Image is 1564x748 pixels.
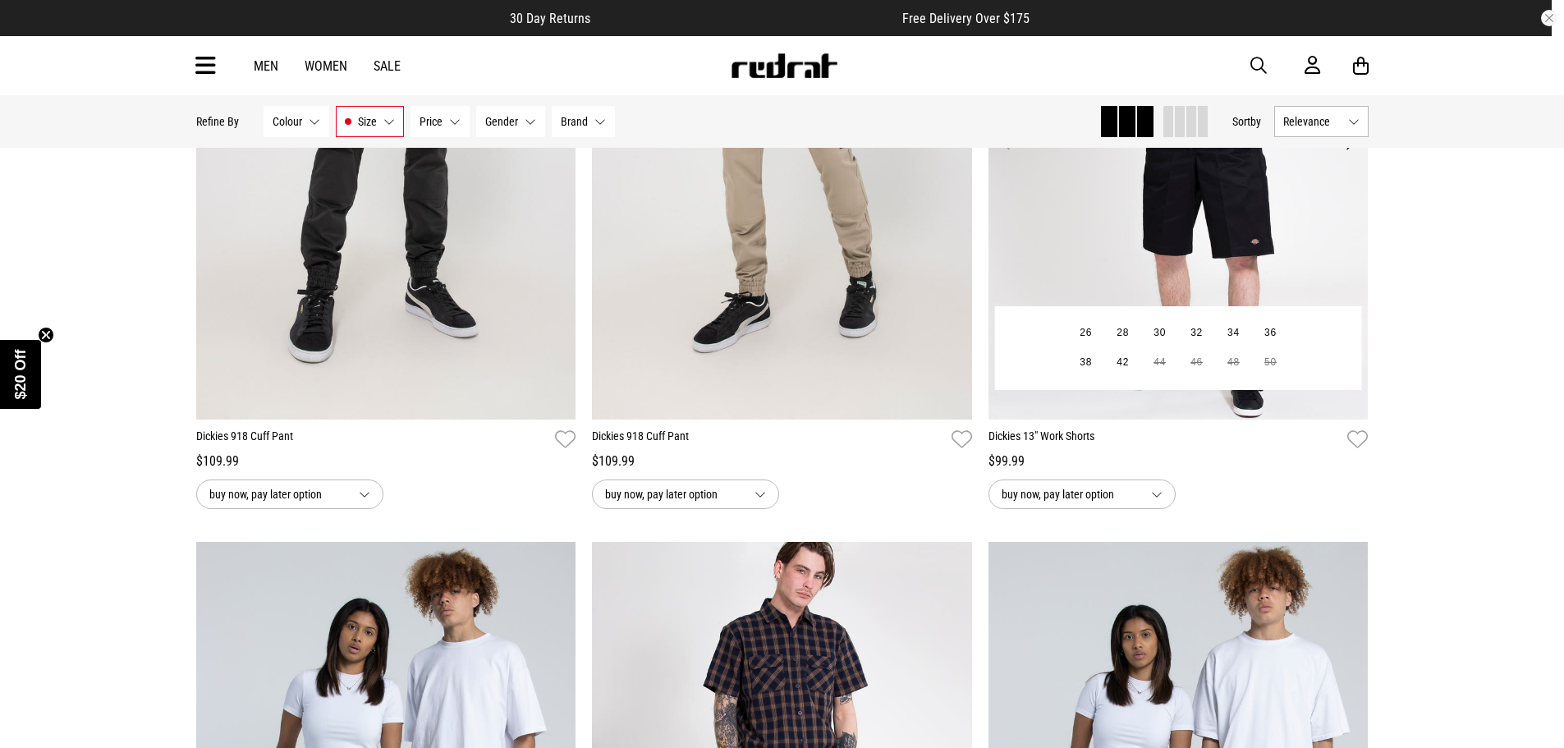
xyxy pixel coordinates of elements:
[1178,348,1215,378] button: 46
[254,58,278,74] a: Men
[1252,348,1289,378] button: 50
[13,7,62,56] button: Open LiveChat chat widget
[273,115,302,128] span: Colour
[1215,348,1252,378] button: 48
[1141,319,1178,348] button: 30
[1067,319,1104,348] button: 26
[730,53,838,78] img: Redrat logo
[264,106,329,137] button: Colour
[1104,348,1141,378] button: 42
[1252,319,1289,348] button: 36
[1274,106,1369,137] button: Relevance
[592,428,945,452] a: Dickies 918 Cuff Pant
[988,480,1176,509] button: buy now, pay later option
[196,115,239,128] p: Refine By
[196,452,576,471] div: $109.99
[1002,484,1138,504] span: buy now, pay later option
[561,115,588,128] span: Brand
[196,480,383,509] button: buy now, pay later option
[358,115,377,128] span: Size
[196,428,549,452] a: Dickies 918 Cuff Pant
[988,452,1369,471] div: $99.99
[902,11,1030,26] span: Free Delivery Over $175
[476,106,545,137] button: Gender
[592,480,779,509] button: buy now, pay later option
[420,115,443,128] span: Price
[1178,319,1215,348] button: 32
[988,428,1342,452] a: Dickies 13" Work Shorts
[1141,348,1178,378] button: 44
[1232,112,1261,131] button: Sortby
[209,484,346,504] span: buy now, pay later option
[1283,115,1342,128] span: Relevance
[305,58,347,74] a: Women
[1215,319,1252,348] button: 34
[410,106,470,137] button: Price
[552,106,615,137] button: Brand
[12,349,29,399] span: $20 Off
[592,452,972,471] div: $109.99
[1104,319,1141,348] button: 28
[374,58,401,74] a: Sale
[485,115,518,128] span: Gender
[1250,115,1261,128] span: by
[510,11,590,26] span: 30 Day Returns
[336,106,404,137] button: Size
[605,484,741,504] span: buy now, pay later option
[38,327,54,343] button: Close teaser
[623,10,869,26] iframe: Customer reviews powered by Trustpilot
[1067,348,1104,378] button: 38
